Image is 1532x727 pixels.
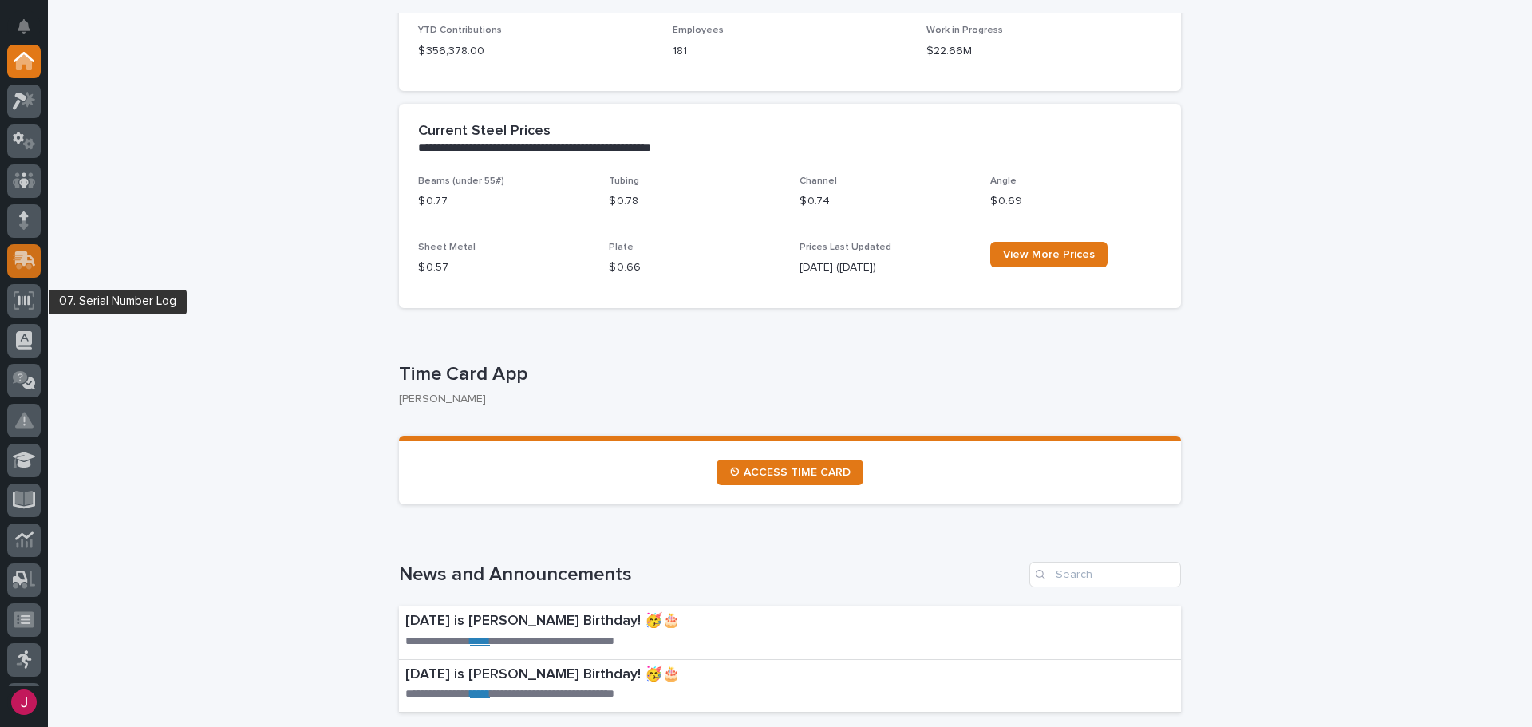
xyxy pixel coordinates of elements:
[7,10,41,43] button: Notifications
[399,563,1023,587] h1: News and Announcements
[673,43,908,60] p: 181
[990,193,1162,210] p: $ 0.69
[609,259,780,276] p: $ 0.66
[609,243,634,252] span: Plate
[800,176,837,186] span: Channel
[800,243,891,252] span: Prices Last Updated
[1029,562,1181,587] input: Search
[399,393,1168,406] p: [PERSON_NAME]
[609,193,780,210] p: $ 0.78
[990,176,1017,186] span: Angle
[800,193,971,210] p: $ 0.74
[418,193,590,210] p: $ 0.77
[673,26,724,35] span: Employees
[926,26,1003,35] span: Work in Progress
[926,43,1162,60] p: $22.66M
[990,242,1108,267] a: View More Prices
[418,123,551,140] h2: Current Steel Prices
[20,19,41,45] div: Notifications
[405,613,934,630] p: [DATE] is [PERSON_NAME] Birthday! 🥳🎂
[609,176,639,186] span: Tubing
[729,467,851,478] span: ⏲ ACCESS TIME CARD
[418,176,504,186] span: Beams (under 55#)
[405,666,934,684] p: [DATE] is [PERSON_NAME] Birthday! 🥳🎂
[399,363,1175,386] p: Time Card App
[418,243,476,252] span: Sheet Metal
[418,26,502,35] span: YTD Contributions
[1003,249,1095,260] span: View More Prices
[418,43,653,60] p: $ 356,378.00
[717,460,863,485] a: ⏲ ACCESS TIME CARD
[418,259,590,276] p: $ 0.57
[7,686,41,719] button: users-avatar
[800,259,971,276] p: [DATE] ([DATE])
